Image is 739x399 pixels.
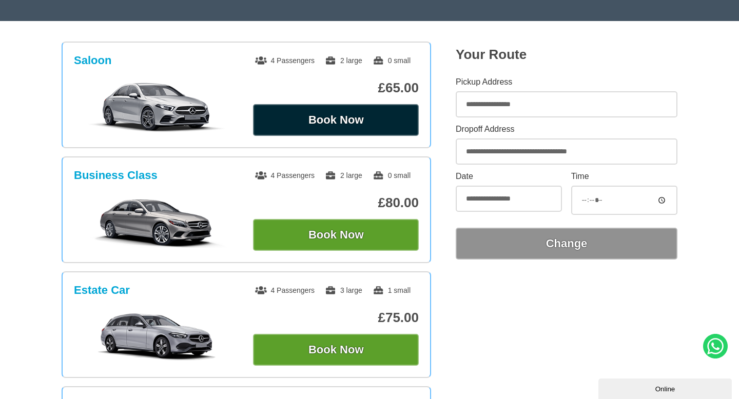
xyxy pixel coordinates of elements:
[325,56,362,65] span: 2 large
[325,171,362,179] span: 2 large
[74,284,130,297] h3: Estate Car
[571,172,677,181] label: Time
[253,80,419,96] p: £65.00
[253,104,419,136] button: Book Now
[456,125,677,133] label: Dropoff Address
[373,171,411,179] span: 0 small
[373,286,411,294] span: 1 small
[456,228,677,260] button: Change
[253,219,419,251] button: Book Now
[80,196,234,248] img: Business Class
[255,286,315,294] span: 4 Passengers
[74,169,158,182] h3: Business Class
[598,376,734,399] iframe: chat widget
[325,286,362,294] span: 3 large
[373,56,411,65] span: 0 small
[456,78,677,86] label: Pickup Address
[456,172,562,181] label: Date
[74,54,111,67] h3: Saloon
[253,334,419,366] button: Book Now
[255,56,315,65] span: 4 Passengers
[80,311,234,363] img: Estate Car
[253,195,419,211] p: £80.00
[253,310,419,326] p: £75.00
[255,171,315,179] span: 4 Passengers
[80,82,234,133] img: Saloon
[456,47,677,63] h2: Your Route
